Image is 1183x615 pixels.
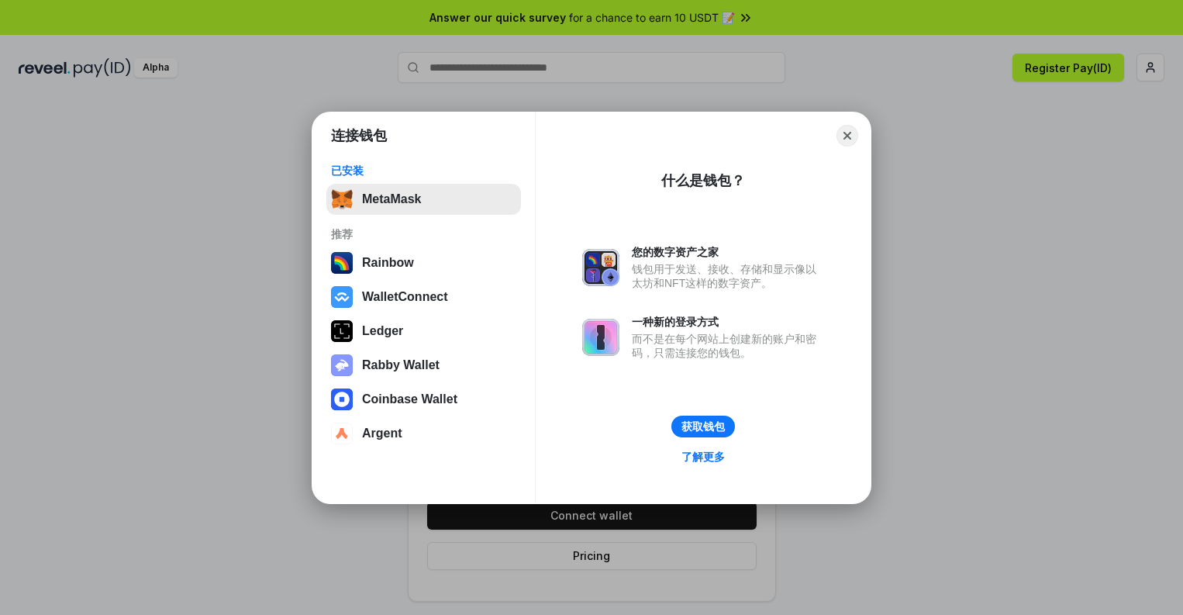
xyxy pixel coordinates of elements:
h1: 连接钱包 [331,126,387,145]
img: svg+xml,%3Csvg%20xmlns%3D%22http%3A%2F%2Fwww.w3.org%2F2000%2Fsvg%22%20fill%3D%22none%22%20viewBox... [331,354,353,376]
div: Coinbase Wallet [362,392,457,406]
button: Rabby Wallet [326,350,521,381]
div: Rainbow [362,256,414,270]
button: Argent [326,418,521,449]
img: svg+xml,%3Csvg%20fill%3D%22none%22%20height%3D%2233%22%20viewBox%3D%220%200%2035%2033%22%20width%... [331,188,353,210]
button: Rainbow [326,247,521,278]
img: svg+xml,%3Csvg%20xmlns%3D%22http%3A%2F%2Fwww.w3.org%2F2000%2Fsvg%22%20width%3D%2228%22%20height%3... [331,320,353,342]
div: 一种新的登录方式 [632,315,824,329]
div: MetaMask [362,192,421,206]
div: WalletConnect [362,290,448,304]
img: svg+xml,%3Csvg%20xmlns%3D%22http%3A%2F%2Fwww.w3.org%2F2000%2Fsvg%22%20fill%3D%22none%22%20viewBox... [582,249,619,286]
div: Rabby Wallet [362,358,440,372]
div: Argent [362,427,402,441]
button: Coinbase Wallet [326,384,521,415]
div: 获取钱包 [681,420,725,434]
div: 钱包用于发送、接收、存储和显示像以太坊和NFT这样的数字资产。 [632,262,824,290]
img: svg+xml,%3Csvg%20width%3D%2228%22%20height%3D%2228%22%20viewBox%3D%220%200%2028%2028%22%20fill%3D... [331,423,353,444]
a: 了解更多 [672,447,734,467]
img: svg+xml,%3Csvg%20xmlns%3D%22http%3A%2F%2Fwww.w3.org%2F2000%2Fsvg%22%20fill%3D%22none%22%20viewBox... [582,319,619,356]
div: 什么是钱包？ [661,171,745,190]
img: svg+xml,%3Csvg%20width%3D%2228%22%20height%3D%2228%22%20viewBox%3D%220%200%2028%2028%22%20fill%3D... [331,389,353,410]
button: Ledger [326,316,521,347]
img: svg+xml,%3Csvg%20width%3D%22120%22%20height%3D%22120%22%20viewBox%3D%220%200%20120%20120%22%20fil... [331,252,353,274]
button: WalletConnect [326,282,521,313]
button: MetaMask [326,184,521,215]
img: svg+xml,%3Csvg%20width%3D%2228%22%20height%3D%2228%22%20viewBox%3D%220%200%2028%2028%22%20fill%3D... [331,286,353,308]
div: 您的数字资产之家 [632,245,824,259]
div: 推荐 [331,227,516,241]
div: 了解更多 [681,450,725,464]
div: 而不是在每个网站上创建新的账户和密码，只需连接您的钱包。 [632,332,824,360]
div: 已安装 [331,164,516,178]
div: Ledger [362,324,403,338]
button: Close [836,125,858,147]
button: 获取钱包 [671,416,735,437]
